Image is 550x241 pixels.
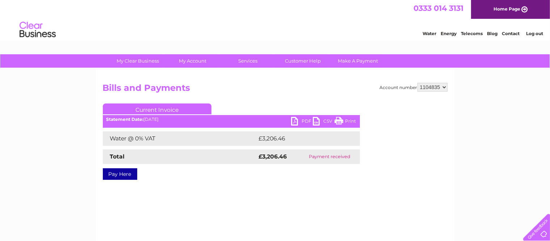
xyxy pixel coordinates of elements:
[502,31,520,36] a: Contact
[106,117,144,122] b: Statement Date:
[526,31,543,36] a: Log out
[423,31,436,36] a: Water
[218,54,278,68] a: Services
[313,117,335,127] a: CSV
[380,83,448,92] div: Account number
[259,153,287,160] strong: £3,206.46
[299,149,360,164] td: Payment received
[103,103,211,114] a: Current Invoice
[103,131,257,146] td: Water @ 0% VAT
[110,153,125,160] strong: Total
[257,131,349,146] td: £3,206.46
[104,4,446,35] div: Clear Business is a trading name of Verastar Limited (registered in [GEOGRAPHIC_DATA] No. 3667643...
[335,117,356,127] a: Print
[103,83,448,97] h2: Bills and Payments
[291,117,313,127] a: PDF
[103,168,137,180] a: Pay Here
[441,31,457,36] a: Energy
[163,54,223,68] a: My Account
[413,4,463,13] a: 0333 014 3131
[108,54,168,68] a: My Clear Business
[328,54,388,68] a: Make A Payment
[487,31,497,36] a: Blog
[103,117,360,122] div: [DATE]
[461,31,483,36] a: Telecoms
[273,54,333,68] a: Customer Help
[19,19,56,41] img: logo.png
